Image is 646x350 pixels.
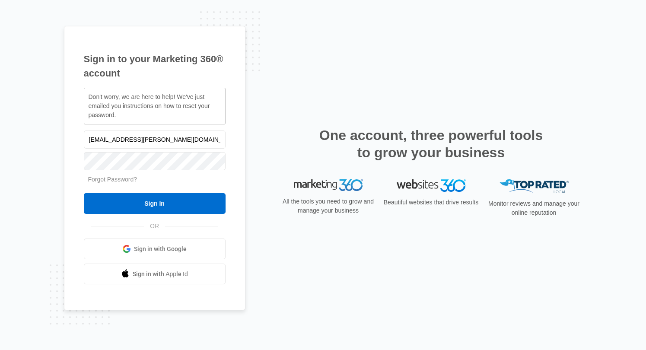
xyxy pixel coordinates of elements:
input: Sign In [84,193,226,214]
input: Email [84,130,226,149]
p: Monitor reviews and manage your online reputation [486,199,582,217]
span: Don't worry, we are here to help! We've just emailed you instructions on how to reset your password. [89,93,210,118]
a: Sign in with Google [84,239,226,259]
h1: Sign in to your Marketing 360® account [84,52,226,80]
a: Sign in with Apple Id [84,264,226,284]
img: Top Rated Local [500,179,569,194]
img: Websites 360 [397,179,466,192]
span: OR [144,222,165,231]
p: Beautiful websites that drive results [383,198,480,207]
span: Sign in with Apple Id [133,270,188,279]
a: Forgot Password? [88,176,137,183]
p: All the tools you need to grow and manage your business [280,197,377,215]
h2: One account, three powerful tools to grow your business [317,127,546,161]
img: Marketing 360 [294,179,363,191]
span: Sign in with Google [134,245,187,254]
